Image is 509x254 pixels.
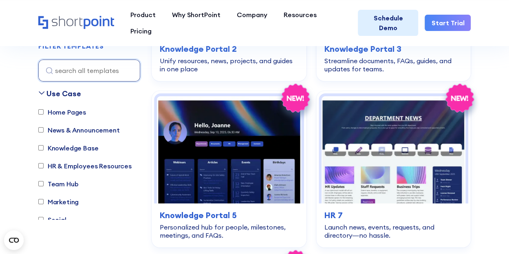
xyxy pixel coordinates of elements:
[229,7,275,23] a: Company
[157,96,301,203] img: Knowledge Portal 5 – SharePoint Profile Page: Personalized hub for people, milestones, meetings, ...
[38,181,44,187] input: Team Hub
[38,217,44,223] input: Social
[324,57,463,73] div: Streamline documents, FAQs, guides, and updates for teams.
[164,7,229,23] a: Why ShortPoint
[130,10,156,20] div: Product
[322,96,466,203] img: HR 7 – HR SharePoint Template: Launch news, events, requests, and directory—no hassle.
[122,7,164,23] a: Product
[38,146,44,151] input: Knowledge Base
[237,10,267,20] div: Company
[160,57,298,73] div: Unify resources, news, projects, and guides in one place
[316,91,471,247] a: HR 7 – HR SharePoint Template: Launch news, events, requests, and directory—no hassle.HR 7Launch ...
[152,91,306,247] a: Knowledge Portal 5 – SharePoint Profile Page: Personalized hub for people, milestones, meetings, ...
[38,143,99,153] label: Knowledge Base
[160,209,298,221] h3: Knowledge Portal 5
[324,43,463,55] h3: Knowledge Portal 3
[358,10,418,36] a: Schedule Demo
[284,10,317,20] div: Resources
[38,197,79,207] label: Marketing
[425,15,471,31] a: Start Trial
[38,110,44,115] input: Home Pages
[324,209,463,221] h3: HR 7
[172,10,220,20] div: Why ShortPoint
[38,107,86,117] label: Home Pages
[38,43,104,50] div: FILTER TEMPLATES
[38,128,44,133] input: News & Announcement
[324,223,463,239] div: Launch news, events, requests, and directory—no hassle.
[275,7,325,23] a: Resources
[122,23,160,39] a: Pricing
[38,199,44,205] input: Marketing
[160,223,298,239] div: Personalized hub for people, milestones, meetings, and FAQs.
[38,125,120,135] label: News & Announcement
[38,163,44,169] input: HR & Employees Resources
[130,26,152,36] div: Pricing
[4,230,24,250] button: Open CMP widget
[38,161,132,171] label: HR & Employees Resources
[38,60,140,82] input: search all templates
[468,215,509,254] iframe: Chat Widget
[38,179,79,189] label: Team Hub
[160,43,298,55] h3: Knowledge Portal 2
[46,88,81,99] div: Use Case
[38,16,114,30] a: Home
[38,215,66,225] label: Social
